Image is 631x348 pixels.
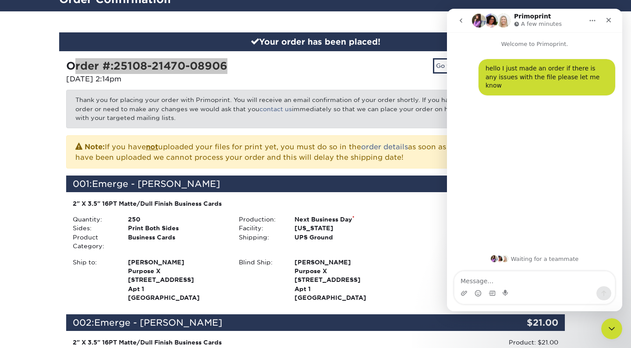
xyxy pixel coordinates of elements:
span: Purpose X [294,267,392,275]
div: UPS Ground [288,233,399,242]
div: Production: [232,215,287,224]
a: 25108-21470-08906 [113,60,227,72]
div: Facility: [232,224,287,232]
div: Next Business Day [288,215,399,224]
a: contact us [259,105,292,112]
span: [STREET_ADDRESS] [128,275,226,284]
p: [DATE] 2:14pm [66,74,309,84]
div: $21.00 [482,314,565,331]
div: Your order has been placed! [59,32,572,52]
p: If you have uploaded your files for print yet, you must do so in the as soon as possible. Until y... [75,141,556,163]
div: [US_STATE] [288,224,399,232]
div: Quantity: [66,215,121,224]
div: 001: [66,176,482,192]
div: 2" X 3.5" 16PT Matte/Dull Finish Business Cards [73,199,392,208]
div: Business Cards [121,233,232,251]
div: Product: $21.00 Turnaround: $0.00 Shipping: $15.68 [399,199,558,226]
div: Product Category: [66,233,121,251]
strong: Order #: [66,60,227,72]
span: [PERSON_NAME] [294,258,392,267]
div: Print Both Sides [121,224,232,232]
div: 250 [121,215,232,224]
strong: [GEOGRAPHIC_DATA] [128,258,226,302]
span: Apt 1 [128,285,226,293]
div: Shipping: [232,233,287,242]
span: Emerge - [PERSON_NAME] [94,317,222,328]
div: Blind Ship: [232,258,287,302]
b: not [146,143,158,151]
span: Apt 1 [294,285,392,293]
iframe: Intercom live chat [447,9,622,311]
div: 002: [66,314,482,331]
p: Thank you for placing your order with Primoprint. You will receive an email confirmation of your ... [66,90,565,128]
span: [PERSON_NAME] [128,258,226,267]
span: Emerge - [PERSON_NAME] [92,179,220,189]
div: 2" X 3.5" 16PT Matte/Dull Finish Business Cards [73,338,392,347]
div: Ship to: [66,258,121,302]
strong: Note: [85,143,105,151]
span: [STREET_ADDRESS] [294,275,392,284]
a: Go to My Account [433,58,495,73]
iframe: Intercom live chat [601,318,622,339]
div: Sides: [66,224,121,232]
a: order details [361,143,408,151]
span: Purpose X [128,267,226,275]
strong: [GEOGRAPHIC_DATA] [294,258,392,302]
